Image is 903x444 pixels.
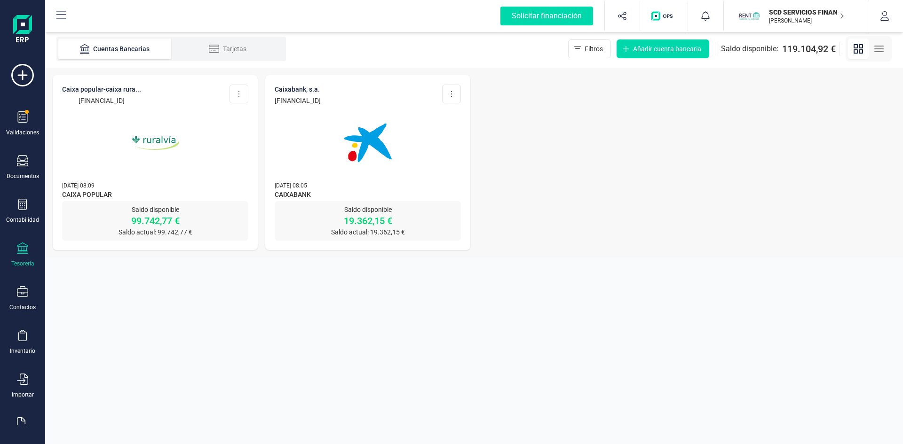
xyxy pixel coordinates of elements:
[190,44,265,54] div: Tarjetas
[12,391,34,398] div: Importar
[568,39,611,58] button: Filtros
[769,8,844,17] p: SCD SERVICIOS FINANCIEROS SL
[633,44,701,54] span: Añadir cuenta bancaria
[62,182,95,189] span: [DATE] 08:09
[6,129,39,136] div: Validaciones
[500,7,593,25] div: Solicitar financiación
[62,227,248,237] p: Saldo actual: 99.742,77 €
[7,172,39,180] div: Documentos
[489,1,604,31] button: Solicitar financiación
[735,1,855,31] button: SCSCD SERVICIOS FINANCIEROS SL[PERSON_NAME]
[646,1,682,31] button: Logo de OPS
[275,190,461,201] span: CAIXABANK
[11,260,34,267] div: Tesorería
[9,304,36,311] div: Contactos
[275,227,461,237] p: Saldo actual: 19.362,15 €
[617,39,709,58] button: Añadir cuenta bancaria
[275,85,321,94] p: CAIXABANK, S.A.
[739,6,760,26] img: SC
[585,44,603,54] span: Filtros
[6,216,39,224] div: Contabilidad
[62,85,141,94] p: CAIXA POPULAR-CAIXA RURA...
[275,214,461,227] p: 19.362,15 €
[62,205,248,214] p: Saldo disponible
[275,205,461,214] p: Saldo disponible
[13,15,32,45] img: Logo Finanedi
[62,96,141,105] p: [FINANCIAL_ID]
[275,182,307,189] span: [DATE] 08:05
[721,43,778,55] span: Saldo disponible:
[782,42,836,55] span: 119.104,92 €
[651,11,676,21] img: Logo de OPS
[10,347,35,355] div: Inventario
[275,96,321,105] p: [FINANCIAL_ID]
[62,190,248,201] span: CAIXA POPULAR
[769,17,844,24] p: [PERSON_NAME]
[77,44,152,54] div: Cuentas Bancarias
[62,214,248,227] p: 99.742,77 €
